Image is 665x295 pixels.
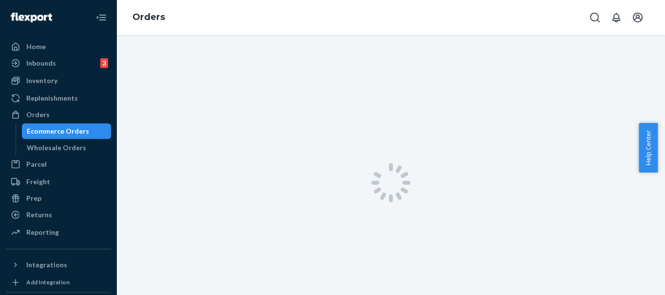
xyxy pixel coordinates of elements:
button: Open Search Box [585,8,605,27]
div: Inbounds [26,58,56,68]
button: Open account menu [628,8,647,27]
div: Home [26,42,46,52]
a: Returns [6,207,111,223]
div: Reporting [26,227,59,237]
a: Freight [6,174,111,190]
div: Ecommerce Orders [27,126,89,136]
div: Wholesale Orders [27,143,86,153]
a: Home [6,39,111,54]
div: Returns [26,210,52,220]
ol: breadcrumbs [125,3,173,32]
div: Replenishments [26,93,78,103]
div: Prep [26,193,41,203]
button: Open notifications [607,8,626,27]
div: Inventory [26,76,57,86]
img: Flexport logo [11,13,52,22]
a: Prep [6,191,111,206]
button: Help Center [639,123,658,173]
div: Add Integration [26,278,70,286]
a: Inbounds3 [6,55,111,71]
button: Integrations [6,257,111,273]
a: Orders [6,107,111,122]
button: Close Navigation [92,8,111,27]
a: Orders [132,12,165,22]
div: 3 [100,58,108,68]
a: Reporting [6,225,111,240]
a: Replenishments [6,90,111,106]
a: Wholesale Orders [22,140,111,156]
a: Inventory [6,73,111,88]
div: Parcel [26,159,47,169]
div: Integrations [26,260,67,270]
a: Ecommerce Orders [22,123,111,139]
div: Freight [26,177,50,187]
a: Add Integration [6,277,111,288]
a: Parcel [6,156,111,172]
div: Orders [26,110,50,120]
